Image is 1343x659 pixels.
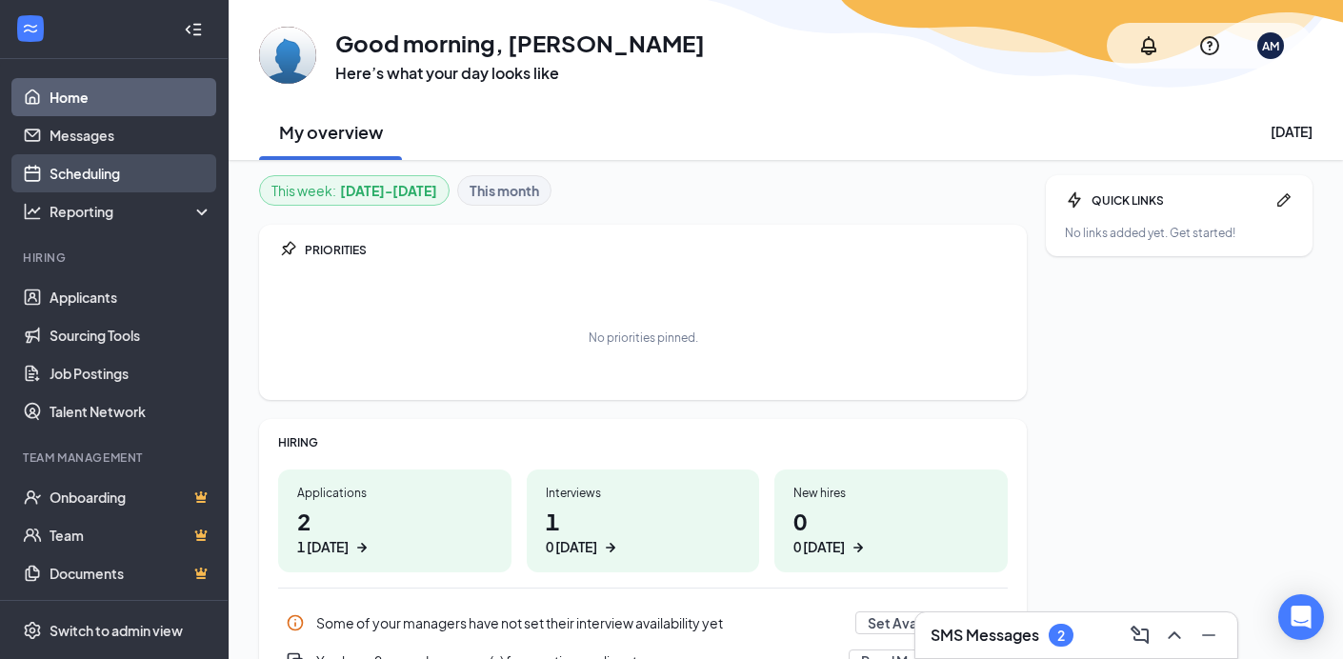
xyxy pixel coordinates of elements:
[1123,620,1153,650] button: ComposeMessage
[50,154,212,192] a: Scheduling
[50,278,212,316] a: Applicants
[1163,624,1186,647] svg: ChevronUp
[470,180,539,201] b: This month
[1278,594,1324,640] div: Open Intercom Messenger
[21,19,40,38] svg: WorkstreamLogo
[23,449,209,466] div: Team Management
[286,613,305,632] svg: Info
[50,316,212,354] a: Sourcing Tools
[1198,34,1221,57] svg: QuestionInfo
[1065,190,1084,210] svg: Bolt
[335,63,705,84] h3: Here’s what your day looks like
[297,505,492,557] h1: 2
[316,613,844,632] div: Some of your managers have not set their interview availability yet
[278,240,297,259] svg: Pin
[297,537,349,557] div: 1 [DATE]
[271,180,437,201] div: This week :
[774,469,1008,572] a: New hires00 [DATE]ArrowRight
[279,120,383,144] h2: My overview
[23,621,42,640] svg: Settings
[23,250,209,266] div: Hiring
[1129,624,1152,647] svg: ComposeMessage
[335,27,705,59] h1: Good morning, [PERSON_NAME]
[278,604,1008,642] a: InfoSome of your managers have not set their interview availability yetSet AvailabilityPin
[23,202,42,221] svg: Analysis
[50,478,212,516] a: OnboardingCrown
[50,392,212,430] a: Talent Network
[340,180,437,201] b: [DATE] - [DATE]
[50,621,183,640] div: Switch to admin view
[50,78,212,116] a: Home
[793,537,845,557] div: 0 [DATE]
[1157,620,1188,650] button: ChevronUp
[793,485,989,501] div: New hires
[546,505,741,557] h1: 1
[931,625,1039,646] h3: SMS Messages
[849,538,868,557] svg: ArrowRight
[1192,620,1222,650] button: Minimize
[50,516,212,554] a: TeamCrown
[50,354,212,392] a: Job Postings
[1065,225,1293,241] div: No links added yet. Get started!
[527,469,760,572] a: Interviews10 [DATE]ArrowRight
[50,554,212,592] a: DocumentsCrown
[50,592,212,630] a: SurveysCrown
[546,485,741,501] div: Interviews
[278,434,1008,450] div: HIRING
[855,611,973,634] button: Set Availability
[50,116,212,154] a: Messages
[184,20,203,39] svg: Collapse
[259,27,316,84] img: Ashley MacPherson
[1271,122,1313,141] div: [DATE]
[1092,192,1267,209] div: QUICK LINKS
[1197,624,1220,647] svg: Minimize
[1057,628,1065,644] div: 2
[305,242,1008,258] div: PRIORITIES
[589,329,698,346] div: No priorities pinned.
[1262,38,1279,54] div: AM
[1137,34,1160,57] svg: Notifications
[50,202,213,221] div: Reporting
[278,604,1008,642] div: Some of your managers have not set their interview availability yet
[1274,190,1293,210] svg: Pen
[352,538,371,557] svg: ArrowRight
[601,538,620,557] svg: ArrowRight
[793,505,989,557] h1: 0
[546,537,597,557] div: 0 [DATE]
[278,469,511,572] a: Applications21 [DATE]ArrowRight
[297,485,492,501] div: Applications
